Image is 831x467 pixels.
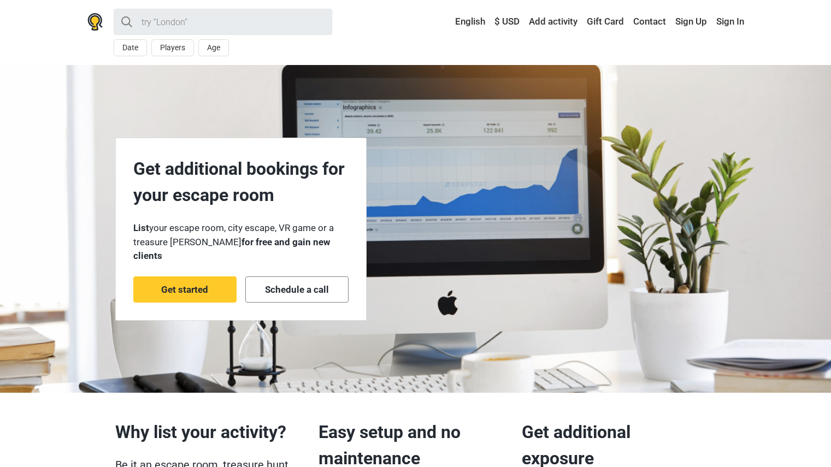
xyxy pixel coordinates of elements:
a: Contact [630,12,669,32]
a: Get started [133,276,237,303]
a: English [445,12,488,32]
img: Nowescape logo [87,13,103,31]
strong: for free and gain new clients [133,237,330,262]
input: try “London” [114,9,332,35]
p: your escape room, city escape, VR game or a treasure [PERSON_NAME] [133,221,349,263]
strong: List [133,222,149,233]
a: Schedule a call [245,276,349,303]
p: Get additional bookings for your escape room [133,156,349,208]
a: $ USD [492,12,522,32]
a: Sign In [714,12,744,32]
a: Add activity [526,12,580,32]
a: Gift Card [584,12,627,32]
p: Why list your activity? [115,419,297,445]
a: Sign Up [673,12,710,32]
img: English [447,18,455,26]
button: Date [114,39,147,56]
button: Age [198,39,229,56]
button: Players [151,39,194,56]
